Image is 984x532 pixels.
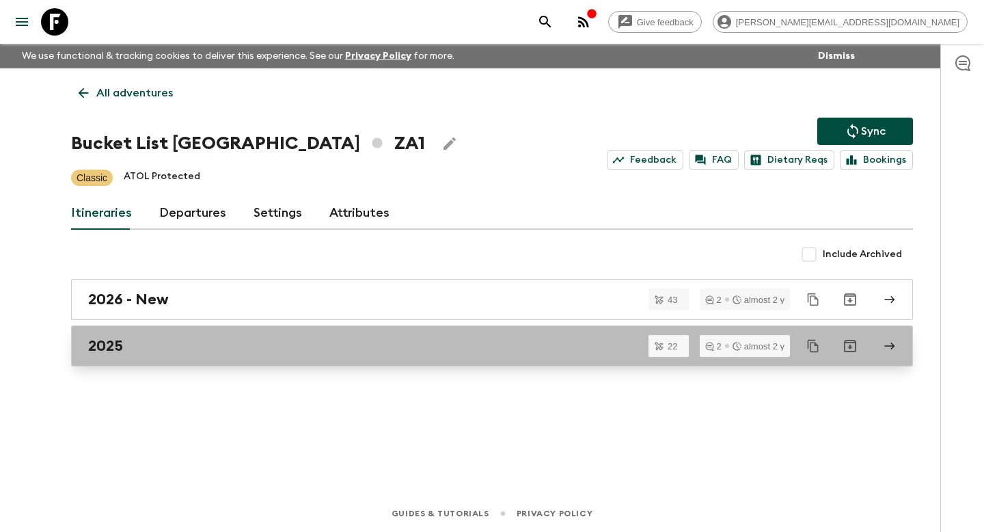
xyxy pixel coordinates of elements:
[16,44,460,68] p: We use functional & tracking cookies to deliver this experience. See our for more.
[436,130,463,157] button: Edit Adventure Title
[345,51,411,61] a: Privacy Policy
[71,325,913,367] a: 2025
[629,17,701,27] span: Give feedback
[607,150,683,170] a: Feedback
[77,171,107,185] p: Classic
[689,150,739,170] a: FAQ
[608,11,702,33] a: Give feedback
[733,295,784,304] div: almost 2 y
[801,334,825,358] button: Duplicate
[728,17,967,27] span: [PERSON_NAME][EMAIL_ADDRESS][DOMAIN_NAME]
[392,506,489,521] a: Guides & Tutorials
[817,118,913,145] button: Sync adventure departures to the booking engine
[532,8,559,36] button: search adventures
[836,332,864,360] button: Archive
[71,130,425,157] h1: Bucket List [GEOGRAPHIC_DATA] ZA1
[329,197,389,230] a: Attributes
[801,287,825,312] button: Duplicate
[744,150,834,170] a: Dietary Reqs
[733,342,784,351] div: almost 2 y
[823,248,902,261] span: Include Archived
[254,197,302,230] a: Settings
[71,279,913,320] a: 2026 - New
[96,85,173,101] p: All adventures
[71,79,180,107] a: All adventures
[659,342,685,351] span: 22
[705,342,722,351] div: 2
[88,291,169,308] h2: 2026 - New
[713,11,968,33] div: [PERSON_NAME][EMAIL_ADDRESS][DOMAIN_NAME]
[8,8,36,36] button: menu
[159,197,226,230] a: Departures
[659,295,685,304] span: 43
[71,197,132,230] a: Itineraries
[88,337,123,355] h2: 2025
[705,295,722,304] div: 2
[517,506,592,521] a: Privacy Policy
[840,150,913,170] a: Bookings
[124,170,200,186] p: ATOL Protected
[861,123,886,139] p: Sync
[815,46,858,66] button: Dismiss
[836,286,864,313] button: Archive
